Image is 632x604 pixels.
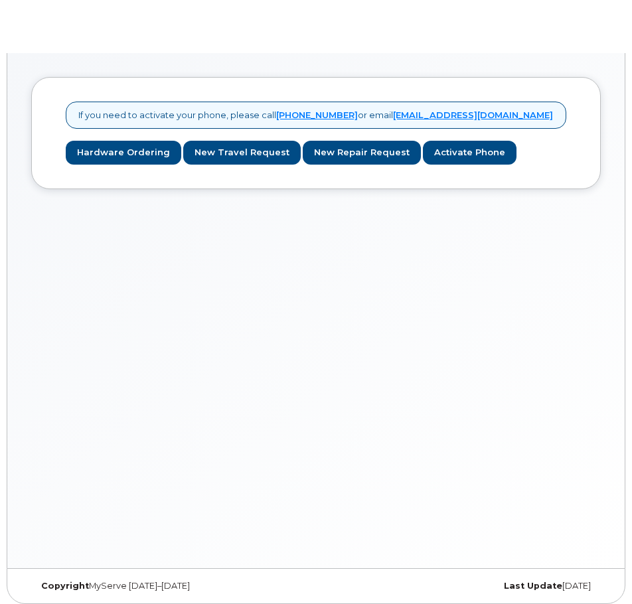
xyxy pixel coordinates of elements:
[303,141,421,165] a: New Repair Request
[66,141,181,165] a: Hardware Ordering
[316,581,601,591] div: [DATE]
[183,141,301,165] a: New Travel Request
[504,581,562,591] strong: Last Update
[31,581,316,591] div: MyServe [DATE]–[DATE]
[276,110,358,120] a: [PHONE_NUMBER]
[393,110,553,120] a: [EMAIL_ADDRESS][DOMAIN_NAME]
[423,141,516,165] a: Activate Phone
[41,581,89,591] strong: Copyright
[78,109,553,121] p: If you need to activate your phone, please call or email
